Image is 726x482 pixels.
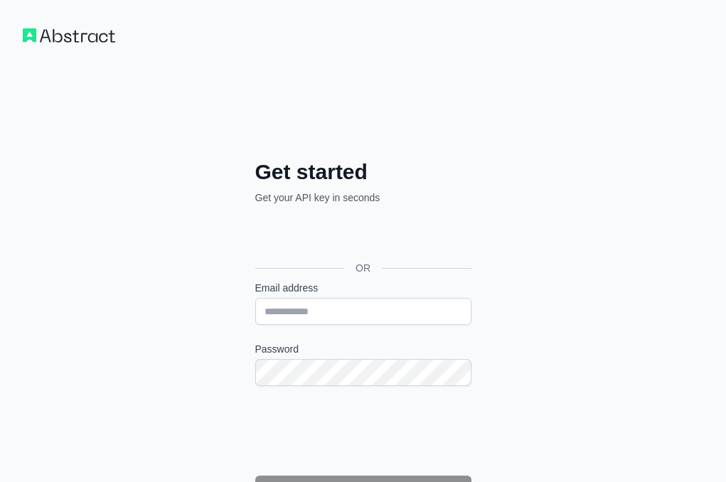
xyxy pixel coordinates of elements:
[255,191,471,205] p: Get your API key in seconds
[255,403,471,459] iframe: reCAPTCHA
[255,159,471,185] h2: Get started
[248,220,476,252] iframe: Schaltfläche „Über Google anmelden“
[255,281,471,295] label: Email address
[23,28,115,43] img: Workflow
[255,342,471,356] label: Password
[344,261,382,275] span: OR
